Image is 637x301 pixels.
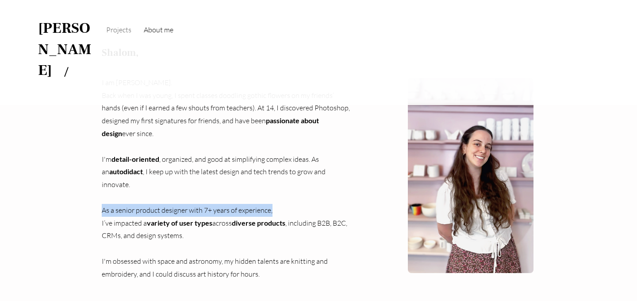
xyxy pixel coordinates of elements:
span: passionate about design [102,116,319,137]
a: Projects [102,15,136,45]
span: I'm , organized, and good at simplifying complex ideas. As an , I keep up with the latest design ... [102,155,326,189]
span: About me [144,25,173,34]
span: I’ve impacted a across , including B2B, B2C, CRMs, and design systems. [102,219,347,240]
span: I'm obsessed with space and astronomy, my hidden talents are knitting and embroidery, and I could... [102,257,328,278]
img: about dana hay [408,78,533,273]
span: / [64,66,69,78]
span: As a senior product designer with 7+ years of experience, [102,206,272,215]
a: [PERSON_NAME] [38,18,91,80]
nav: Site [102,15,535,45]
span: Projects [106,25,131,34]
span: variety of user types [147,219,212,227]
span: Back when I was young, I spent classes doodling gothic flowers on my friends’ hands (even if I ea... [102,91,350,138]
span: autodidact [109,167,143,176]
span: diverse products [232,219,285,227]
a: About me [139,15,178,45]
a: / [52,62,69,80]
span: detail-oriented [111,155,159,163]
